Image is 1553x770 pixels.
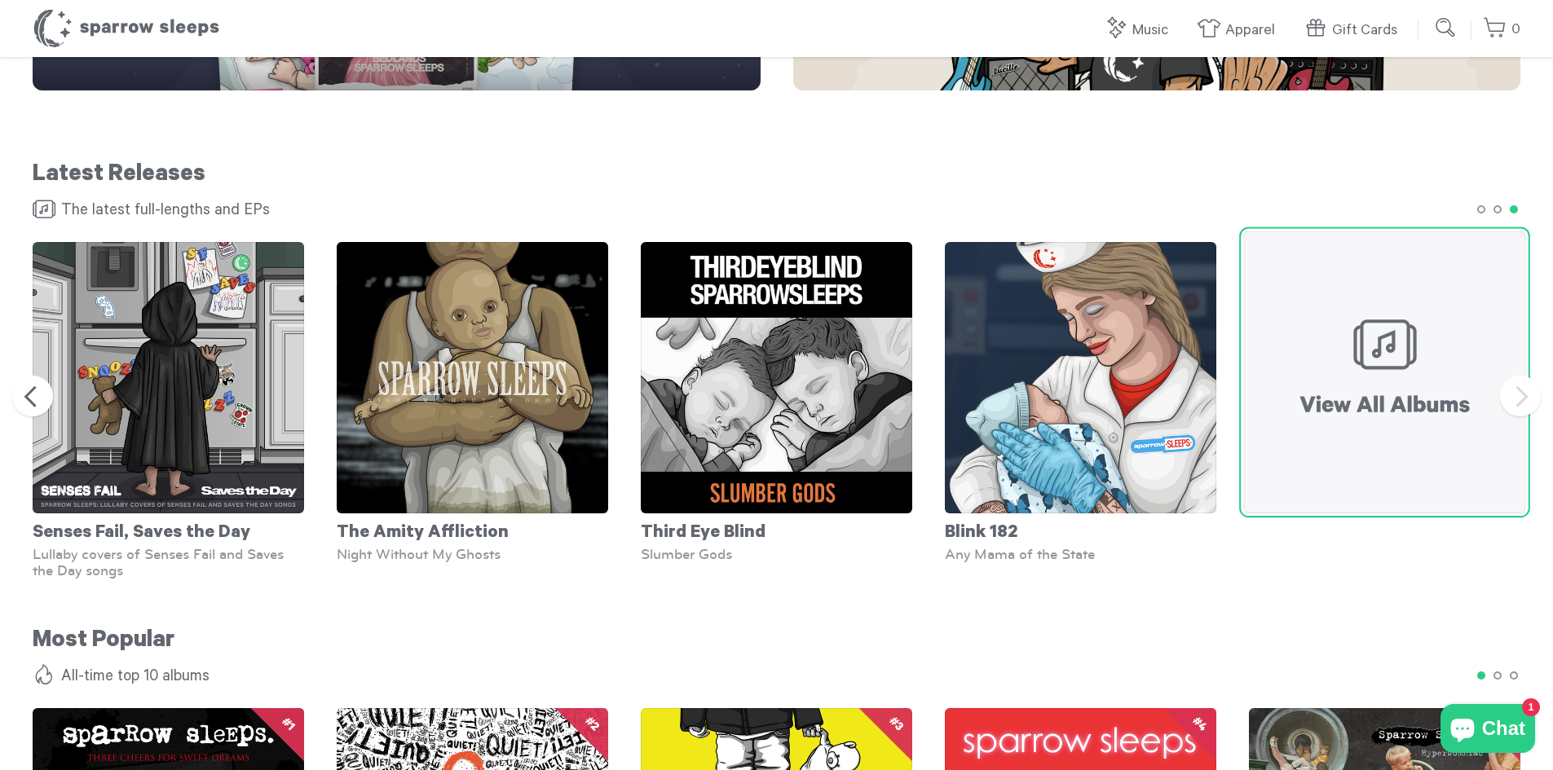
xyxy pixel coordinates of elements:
button: 2 of 3 [1488,200,1504,216]
div: Slumber Gods [641,546,912,562]
button: 3 of 3 [1504,666,1520,682]
a: Apparel [1197,13,1283,48]
div: Blink 182 [945,513,1216,546]
input: Submit [1430,11,1463,44]
div: Lullaby covers of Senses Fail and Saves the Day songs [33,546,304,579]
h2: Most Popular [33,627,1520,658]
h1: Sparrow Sleeps [33,8,220,49]
a: Music [1104,13,1176,48]
img: ThirdEyeBlind-SlumberGods-Cover_1_grande.jpg [641,242,912,513]
img: SensesFail_SavesTheDaySplit-Cover_grande.png [33,242,304,513]
button: 2 of 3 [1488,666,1504,682]
a: The Amity Affliction Night Without My Ghosts [337,242,608,562]
div: Any Mama of the State [945,546,1216,562]
a: Gift Cards [1304,13,1405,48]
h4: The latest full-lengths and EPs [33,200,1520,224]
a: Blink 182 Any Mama of the State [945,242,1216,562]
a: 0 [1483,12,1520,47]
button: Previous [12,376,53,416]
div: Night Without My Ghosts [337,546,608,562]
img: TheAmityAffliction-NightWithoutMyGhost-Cover-2025_grande.png [337,242,608,513]
inbox-online-store-chat: Shopify online store chat [1436,704,1540,757]
button: Next [1500,376,1541,416]
img: Blink-182-AnyMamaoftheState-Cover_grande.png [945,242,1216,513]
a: Senses Fail, Saves the Day Lullaby covers of Senses Fail and Saves the Day songs [33,242,304,579]
div: The Amity Affliction [337,513,608,546]
div: Third Eye Blind [641,513,912,546]
div: Senses Fail, Saves the Day [33,513,304,546]
h2: Latest Releases [33,161,1520,191]
button: 3 of 3 [1504,200,1520,216]
button: 1 of 3 [1471,666,1488,682]
a: Third Eye Blind Slumber Gods [641,242,912,562]
img: slider-view-all-albums.svg [1243,231,1525,513]
h4: All-time top 10 albums [33,666,1520,690]
button: 1 of 3 [1471,200,1488,216]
